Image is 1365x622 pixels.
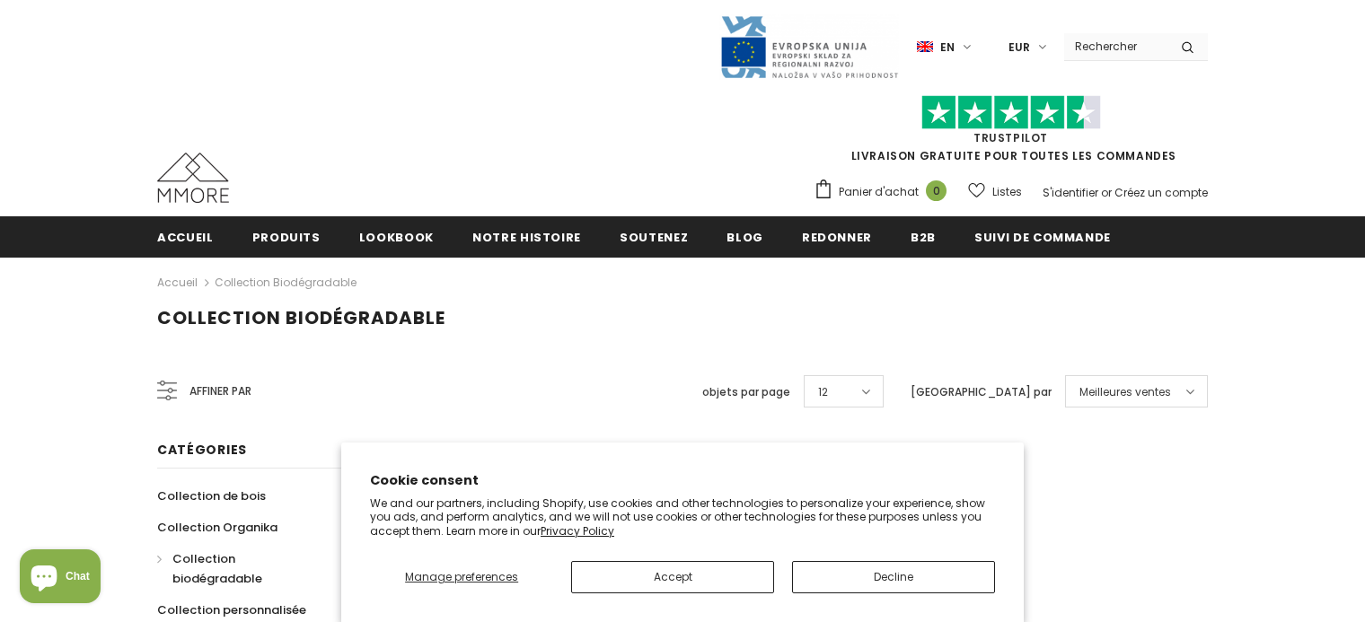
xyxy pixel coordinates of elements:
[620,229,688,246] span: soutenez
[719,39,899,54] a: Javni Razpis
[1079,383,1171,401] span: Meilleures ventes
[921,95,1101,130] img: Faites confiance aux étoiles pilotes
[157,272,198,293] a: Accueil
[405,569,518,584] span: Manage preferences
[911,383,1052,401] label: [GEOGRAPHIC_DATA] par
[702,383,790,401] label: objets par page
[189,381,251,401] span: Affiner par
[571,561,774,593] button: Accept
[727,216,763,257] a: Blog
[252,229,321,246] span: Produits
[472,229,581,246] span: Notre histoire
[157,543,326,594] a: Collection biodégradable
[215,275,357,290] a: Collection biodégradable
[157,601,306,618] span: Collection personnalisée
[814,103,1208,163] span: LIVRAISON GRATUITE POUR TOUTES LES COMMANDES
[802,216,872,257] a: Redonner
[359,216,434,257] a: Lookbook
[620,216,688,257] a: soutenez
[359,229,434,246] span: Lookbook
[917,39,933,55] img: i-lang-1.png
[973,130,1048,145] a: TrustPilot
[814,179,955,206] a: Panier d'achat 0
[157,441,247,459] span: Catégories
[727,229,763,246] span: Blog
[719,14,899,80] img: Javni Razpis
[818,383,828,401] span: 12
[940,39,955,57] span: en
[792,561,995,593] button: Decline
[802,229,872,246] span: Redonner
[252,216,321,257] a: Produits
[992,183,1022,201] span: Listes
[370,496,995,539] p: We and our partners, including Shopify, use cookies and other technologies to personalize your ex...
[1101,185,1112,200] span: or
[157,480,266,512] a: Collection de bois
[157,153,229,203] img: Cas MMORE
[157,487,266,504] span: Collection de bois
[157,216,214,257] a: Accueil
[157,229,214,246] span: Accueil
[172,550,262,587] span: Collection biodégradable
[911,229,936,246] span: B2B
[370,561,553,593] button: Manage preferences
[14,549,106,608] inbox-online-store-chat: Shopify online store chat
[1008,39,1030,57] span: EUR
[974,229,1111,246] span: Suivi de commande
[370,471,995,490] h2: Cookie consent
[911,216,936,257] a: B2B
[839,183,919,201] span: Panier d'achat
[1114,185,1208,200] a: Créez un compte
[541,523,614,539] a: Privacy Policy
[1043,185,1098,200] a: S'identifier
[157,519,277,536] span: Collection Organika
[968,176,1022,207] a: Listes
[472,216,581,257] a: Notre histoire
[926,180,947,201] span: 0
[974,216,1111,257] a: Suivi de commande
[157,305,445,330] span: Collection biodégradable
[1064,33,1167,59] input: Search Site
[157,512,277,543] a: Collection Organika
